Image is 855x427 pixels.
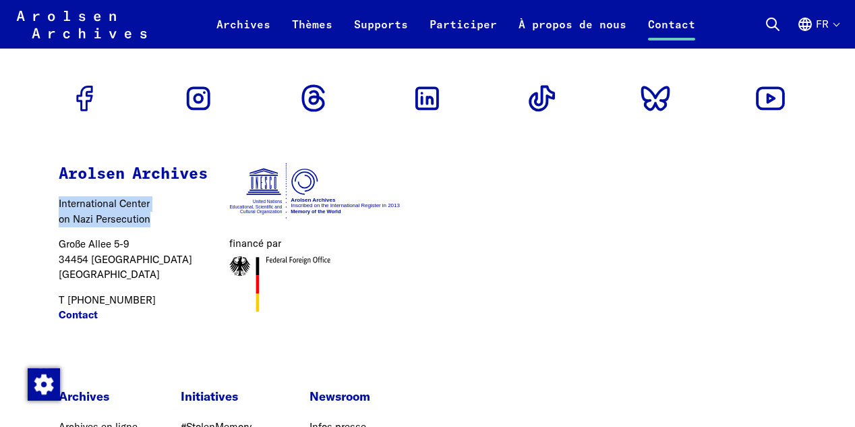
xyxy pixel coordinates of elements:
a: Contact [637,16,706,49]
a: Aller au profil Youtube [749,77,792,119]
a: Contact [59,308,98,323]
a: Aller au profil Tiktok [521,77,563,119]
strong: Arolsen Archives [59,167,208,182]
img: Modification du consentement [28,368,60,401]
p: International Center on Nazi Persecution [59,196,208,227]
p: Newsroom [309,387,379,405]
a: Supports [343,16,419,49]
figcaption: financé par [229,236,401,252]
div: Modification du consentement [27,368,59,400]
p: Archives [59,387,138,405]
a: Aller au profil Facebook [63,77,106,119]
a: Aller au profil Bluesky [635,77,677,119]
p: T [PHONE_NUMBER] [59,293,208,323]
a: Thèmes [281,16,343,49]
a: Aller au profil Threads [292,77,334,119]
a: Aller au profil Linkedin [406,77,448,119]
nav: Principal [206,8,706,40]
a: Archives [206,16,281,49]
button: Français, sélection de la langue [797,16,839,49]
p: Initiatives [181,387,267,405]
a: Aller au profil Instagram [177,77,220,119]
p: Große Allee 5-9 34454 [GEOGRAPHIC_DATA] [GEOGRAPHIC_DATA] [59,237,208,283]
a: Participer [419,16,508,49]
a: À propos de nous [508,16,637,49]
